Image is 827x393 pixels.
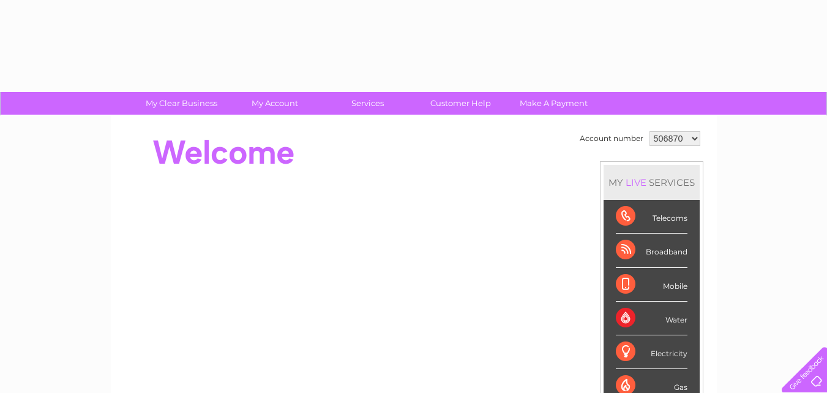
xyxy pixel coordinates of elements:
div: Mobile [616,268,687,302]
a: My Account [224,92,325,115]
div: Telecoms [616,200,687,234]
div: Water [616,302,687,335]
a: My Clear Business [131,92,232,115]
a: Make A Payment [503,92,604,115]
div: Electricity [616,335,687,369]
div: MY SERVICES [604,165,700,200]
td: Account number [577,128,646,149]
div: Broadband [616,234,687,267]
a: Services [317,92,418,115]
a: Customer Help [410,92,511,115]
div: LIVE [623,177,649,188]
